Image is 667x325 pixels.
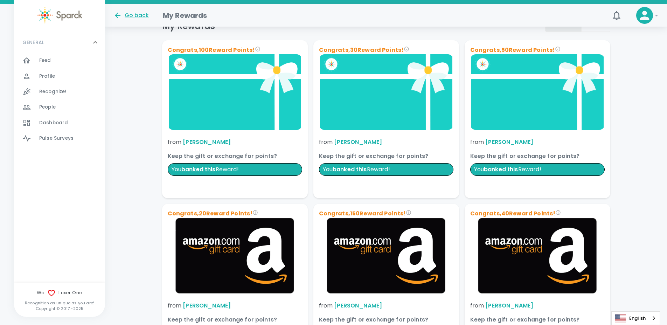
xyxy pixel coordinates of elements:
p: Keep the gift or exchange for points? [319,316,453,324]
a: Recognize! [14,84,105,99]
a: Profile [14,69,105,84]
a: [PERSON_NAME] [485,138,533,146]
div: Language [611,311,660,325]
p: from [168,302,302,310]
p: Congrats, 30 Reward Points! [319,46,453,54]
span: You banked this reward. This reward amount was already added to your wallet balance [181,165,216,173]
a: Pulse Surveys [14,131,105,146]
button: Go back [113,11,149,20]
div: GENERAL [14,53,105,149]
p: Congrats, 100 Reward Points! [168,46,302,54]
img: Brand logo [168,54,302,130]
h5: My Rewards [162,21,215,32]
img: Sparck logo [37,7,82,23]
img: Brand logo [319,54,453,130]
p: from [470,302,605,310]
span: Feed [39,57,51,64]
p: Congrats, 20 Reward Points! [168,209,302,218]
a: [PERSON_NAME] [485,302,533,310]
a: [PERSON_NAME] [183,302,231,310]
svg: Congrats on your reward! You can either redeem the total reward points for something else with th... [555,46,561,52]
svg: Congrats on your reward! You can either redeem the total reward points for something else with th... [404,46,409,52]
h1: My Rewards [163,10,207,21]
span: You banked this reward. This reward amount was already added to your wallet balance [484,165,518,173]
img: Brand logo [470,218,605,293]
span: Pulse Surveys [39,135,74,142]
p: Keep the gift or exchange for points? [319,152,453,160]
span: Dashboard [39,119,68,126]
p: Congrats, 150 Reward Points! [319,209,453,218]
svg: Congrats on your reward! You can either redeem the total reward points for something else with th... [252,210,258,215]
p: Keep the gift or exchange for points? [168,152,302,160]
p: from [168,138,302,146]
p: Congrats, 40 Reward Points! [470,209,605,218]
p: You Reward! [470,163,605,176]
p: Keep the gift or exchange for points? [168,316,302,324]
span: We Luxer One [14,289,105,297]
svg: Congrats on your reward! You can either redeem the total reward points for something else with th... [255,46,260,52]
p: from [319,302,453,310]
img: Brand logo [470,54,605,130]
div: GENERAL [14,32,105,53]
svg: Congrats on your reward! You can either redeem the total reward points for something else with th... [555,210,561,215]
p: from [319,138,453,146]
p: You Reward! [319,163,453,176]
p: GENERAL [22,39,44,46]
p: Keep the gift or exchange for points? [470,316,605,324]
a: [PERSON_NAME] [334,138,382,146]
a: Dashboard [14,115,105,131]
p: Keep the gift or exchange for points? [470,152,605,160]
a: Sparck logo [14,7,105,23]
p: Congrats, 50 Reward Points! [470,46,605,54]
p: from [470,138,605,146]
span: Profile [39,73,55,80]
span: People [39,104,56,111]
span: You banked this reward. This reward amount was already added to your wallet balance [333,165,367,173]
img: Brand logo [168,218,302,293]
p: Copyright © 2017 - 2025 [14,306,105,311]
span: Recognize! [39,88,67,95]
svg: Congrats on your reward! You can either redeem the total reward points for something else with th... [406,210,411,215]
a: People [14,99,105,115]
a: English [612,312,660,325]
p: Recognition as unique as you are! [14,300,105,306]
a: [PERSON_NAME] [183,138,231,146]
aside: Language selected: English [611,311,660,325]
img: Brand logo [319,218,453,293]
a: [PERSON_NAME] [334,302,382,310]
a: Feed [14,53,105,68]
p: You Reward! [168,163,302,176]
